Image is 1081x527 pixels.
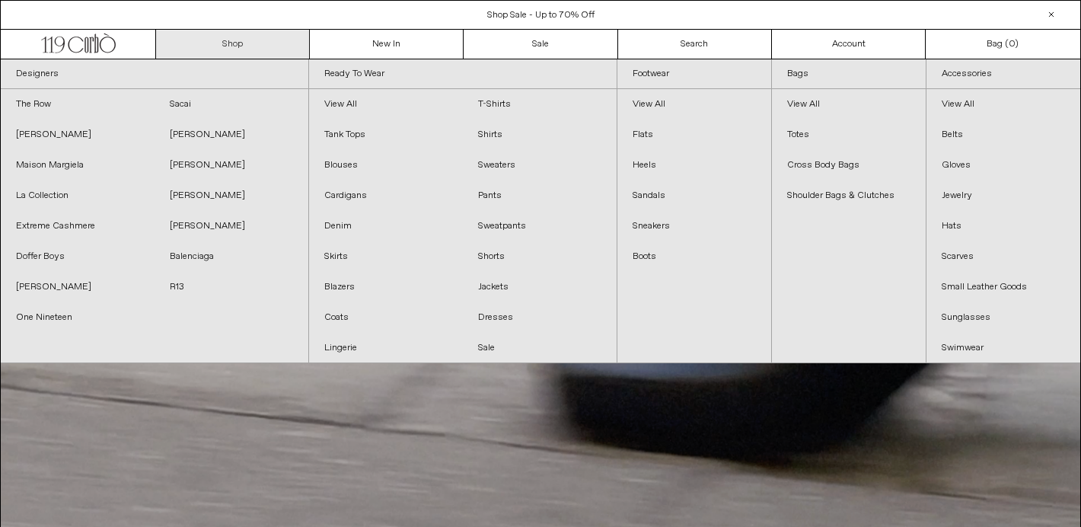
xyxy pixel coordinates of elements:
[1,211,155,241] a: Extreme Cashmere
[926,89,1080,120] a: View All
[617,150,771,180] a: Heels
[618,30,772,59] a: Search
[309,120,463,150] a: Tank Tops
[463,120,617,150] a: Shirts
[487,9,595,21] a: Shop Sale - Up to 70% Off
[309,180,463,211] a: Cardigans
[155,89,308,120] a: Sacai
[463,241,617,272] a: Shorts
[617,211,771,241] a: Sneakers
[1,180,155,211] a: La Collection
[309,272,463,302] a: Blazers
[926,150,1080,180] a: Gloves
[772,180,926,211] a: Shoulder Bags & Clutches
[926,302,1080,333] a: Sunglasses
[463,302,617,333] a: Dresses
[464,30,617,59] a: Sale
[772,30,926,59] a: Account
[155,272,308,302] a: R13
[155,241,308,272] a: Balenciaga
[155,180,308,211] a: [PERSON_NAME]
[1009,37,1019,51] span: )
[463,333,617,363] a: Sale
[463,272,617,302] a: Jackets
[926,333,1080,363] a: Swimwear
[772,89,926,120] a: View All
[617,120,771,150] a: Flats
[926,120,1080,150] a: Belts
[617,180,771,211] a: Sandals
[926,180,1080,211] a: Jewelry
[1,150,155,180] a: Maison Margiela
[926,211,1080,241] a: Hats
[1,89,155,120] a: The Row
[772,59,926,89] a: Bags
[309,333,463,363] a: Lingerie
[309,211,463,241] a: Denim
[463,89,617,120] a: T-Shirts
[463,180,617,211] a: Pants
[309,89,463,120] a: View All
[926,59,1080,89] a: Accessories
[309,59,617,89] a: Ready To Wear
[156,30,310,59] a: Shop
[617,59,771,89] a: Footwear
[926,272,1080,302] a: Small Leather Goods
[617,241,771,272] a: Boots
[1009,38,1015,50] span: 0
[617,89,771,120] a: View All
[309,150,463,180] a: Blouses
[1,272,155,302] a: [PERSON_NAME]
[155,120,308,150] a: [PERSON_NAME]
[1,241,155,272] a: Doffer Boys
[926,30,1079,59] a: Bag ()
[772,120,926,150] a: Totes
[463,211,617,241] a: Sweatpants
[1,302,155,333] a: One Nineteen
[463,150,617,180] a: Sweaters
[309,241,463,272] a: Skirts
[772,150,926,180] a: Cross Body Bags
[155,211,308,241] a: [PERSON_NAME]
[155,150,308,180] a: [PERSON_NAME]
[1,120,155,150] a: [PERSON_NAME]
[926,241,1080,272] a: Scarves
[1,59,308,89] a: Designers
[309,302,463,333] a: Coats
[310,30,464,59] a: New In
